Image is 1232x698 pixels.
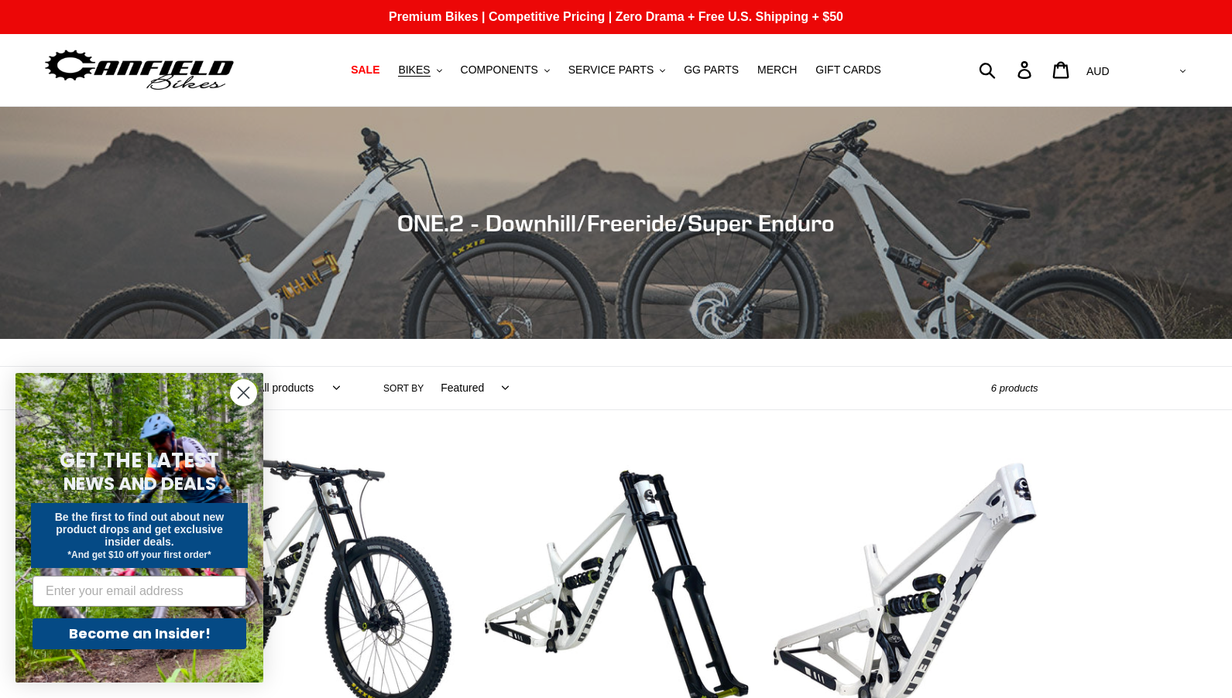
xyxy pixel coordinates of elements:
span: NEWS AND DEALS [63,471,216,496]
label: Sort by [383,382,424,395]
a: MERCH [750,60,805,80]
button: COMPONENTS [453,60,558,80]
button: BIKES [390,60,449,80]
span: *And get $10 off your first order* [67,549,211,560]
a: GIFT CARDS [808,60,889,80]
span: ONE.2 - Downhill/Freeride/Super Enduro [397,209,835,237]
span: GET THE LATEST [60,447,219,474]
button: Become an Insider! [33,618,246,649]
span: SALE [351,63,379,77]
span: 6 products [991,382,1038,394]
span: SERVICE PARTS [568,63,654,77]
button: Close dialog [230,379,257,406]
input: Enter your email address [33,576,246,607]
span: COMPONENTS [461,63,538,77]
span: GIFT CARDS [815,63,881,77]
img: Canfield Bikes [43,46,236,94]
a: SALE [343,60,387,80]
span: MERCH [757,63,797,77]
span: GG PARTS [684,63,739,77]
a: GG PARTS [676,60,746,80]
span: Be the first to find out about new product drops and get exclusive insider deals. [55,511,225,548]
span: BIKES [398,63,430,77]
button: SERVICE PARTS [561,60,673,80]
input: Search [987,53,1027,87]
